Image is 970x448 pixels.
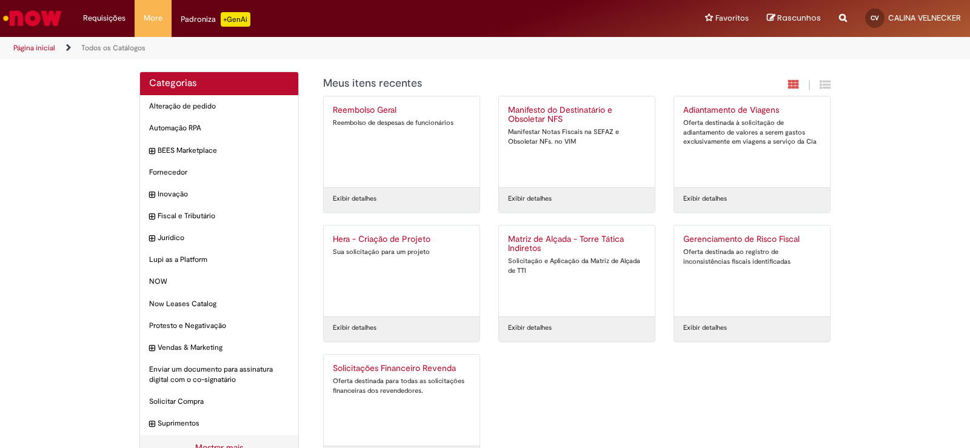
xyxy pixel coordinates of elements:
[140,390,298,413] div: Solicitar Compra
[140,358,298,391] div: Enviar um documento para assinatura digital com o co-signatário
[508,194,552,204] a: Exibir detalhes
[140,315,298,337] div: Protesto e Negativação
[333,376,470,395] div: Oferta destinada para todas as solicitações financeiras dos revendedores.
[140,227,298,249] div: expandir categoria Jurídico Jurídico
[683,235,821,244] h2: Gerenciamento de Risco Fiscal
[788,79,799,90] i: Exibição em cartão
[323,78,700,90] h1: {"description":"","title":"Meus itens recentes"} Categoria
[324,96,480,187] a: Reembolso Geral Reembolso de despesas de funcionários
[144,12,162,24] span: More
[158,145,289,156] span: BEES Marketplace
[674,226,830,316] a: Gerenciamento de Risco Fiscal Oferta destinada ao registro de inconsistências fiscais identificadas
[333,105,470,115] h2: Reembolso Geral
[324,355,480,446] a: Solicitações Financeiro Revenda Oferta destinada para todas as solicitações financeiras dos reven...
[499,96,655,187] a: Manifesto do Destinatário e Obsoletar NFS Manifestar Notas Fiscais na SEFAZ e Obsoletar NFs. no VIM
[149,211,155,223] i: expandir categoria Fiscal e Tributário
[158,189,289,199] span: Inovação
[683,105,821,115] h2: Adiantamento de Viagens
[140,139,298,162] div: expandir categoria BEES Marketplace BEES Marketplace
[149,123,289,133] span: Automação RPA
[140,95,298,118] div: Alteração de pedido
[499,226,655,316] a: Matriz de Alçada - Torre Tática Indiretos Solicitação e Aplicação da Matriz de Alçada de TTI
[333,323,376,333] a: Exibir detalhes
[715,12,749,24] span: Favoritos
[140,183,298,206] div: expandir categoria Inovação Inovação
[767,13,821,24] a: Rascunhos
[81,43,145,53] a: Todos os Catálogos
[158,418,289,429] span: Suprimentos
[9,37,638,59] ul: Trilhas de página
[149,189,155,201] i: expandir categoria Inovação
[333,194,376,204] a: Exibir detalhes
[140,270,298,293] div: NOW
[324,226,480,316] a: Hera - Criação de Projeto Sua solicitação para um projeto
[508,235,646,254] h2: Matriz de Alçada - Torre Tática Indiretos
[674,96,830,187] a: Adiantamento de Viagens Oferta destinada à solicitação de adiantamento de valores a serem gastos ...
[149,255,289,265] span: Lupi as a Platform
[333,364,470,373] h2: Solicitações Financeiro Revenda
[221,12,250,27] p: +GenAi
[140,249,298,271] div: Lupi as a Platform
[808,78,811,92] span: |
[149,276,289,287] span: NOW
[149,418,155,430] i: expandir categoria Suprimentos
[149,145,155,158] i: expandir categoria BEES Marketplace
[508,323,552,333] a: Exibir detalhes
[158,233,289,243] span: Jurídico
[149,396,289,407] span: Solicitar Compra
[333,247,470,257] div: Sua solicitação para um projeto
[158,343,289,353] span: Vendas & Marketing
[508,127,646,146] div: Manifestar Notas Fiscais na SEFAZ e Obsoletar NFs. no VIM
[333,118,470,128] div: Reembolso de despesas de funcionários
[83,12,125,24] span: Requisições
[683,323,727,333] a: Exibir detalhes
[140,205,298,227] div: expandir categoria Fiscal e Tributário Fiscal e Tributário
[683,247,821,266] div: Oferta destinada ao registro de inconsistências fiscais identificadas
[149,78,289,89] h2: Categorias
[683,194,727,204] a: Exibir detalhes
[13,43,55,53] a: Página inicial
[820,79,831,90] i: Exibição de grade
[888,13,961,23] span: CALINA VELNECKER
[871,14,879,22] span: CV
[149,299,289,309] span: Now Leases Catalog
[508,105,646,125] h2: Manifesto do Destinatário e Obsoletar NFS
[140,161,298,184] div: Fornecedor
[149,364,289,385] span: Enviar um documento para assinatura digital com o co-signatário
[149,343,155,355] i: expandir categoria Vendas & Marketing
[149,233,155,245] i: expandir categoria Jurídico
[777,12,821,24] span: Rascunhos
[333,235,470,244] h2: Hera - Criação de Projeto
[149,101,289,112] span: Alteração de pedido
[140,95,298,435] ul: Categorias
[149,167,289,178] span: Fornecedor
[508,256,646,275] div: Solicitação e Aplicação da Matriz de Alçada de TTI
[181,12,250,27] div: Padroniza
[140,293,298,315] div: Now Leases Catalog
[140,117,298,139] div: Automação RPA
[140,412,298,435] div: expandir categoria Suprimentos Suprimentos
[158,211,289,221] span: Fiscal e Tributário
[1,6,64,30] img: ServiceNow
[140,336,298,359] div: expandir categoria Vendas & Marketing Vendas & Marketing
[149,321,289,331] span: Protesto e Negativação
[683,118,821,147] div: Oferta destinada à solicitação de adiantamento de valores a serem gastos exclusivamente em viagen...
